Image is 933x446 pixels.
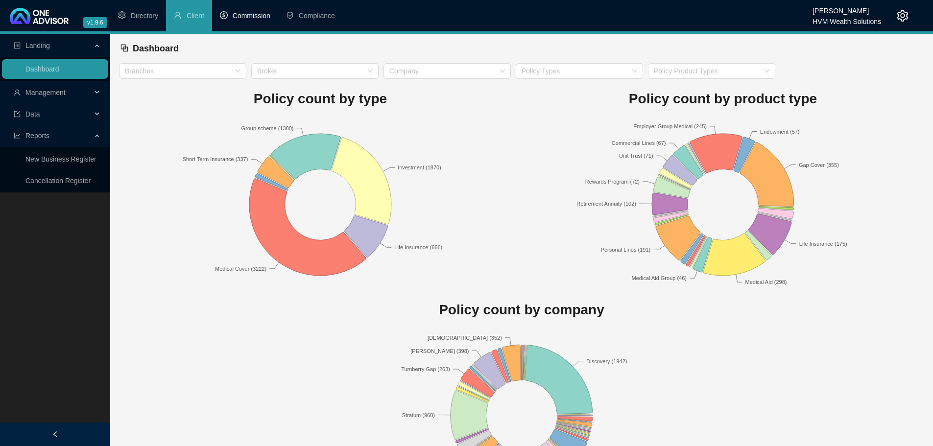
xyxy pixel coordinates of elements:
[402,412,435,418] text: Stratum (960)
[25,177,91,185] a: Cancellation Register
[83,17,107,28] span: v1.9.6
[25,89,66,96] span: Management
[813,13,881,24] div: HVM Wealth Solutions
[118,11,126,19] span: setting
[14,111,21,117] span: import
[585,178,640,184] text: Rewards Program (72)
[619,153,653,159] text: Unit Trust (71)
[133,44,179,53] span: Dashboard
[601,247,651,253] text: Personal Lines (191)
[632,275,687,281] text: Medical Aid Group (46)
[52,431,59,438] span: left
[394,244,442,250] text: Life Insurance (666)
[410,348,469,354] text: [PERSON_NAME] (398)
[174,11,182,19] span: user
[428,335,502,341] text: [DEMOGRAPHIC_DATA] (352)
[401,366,450,372] text: Turnberry Gap (263)
[25,110,40,118] span: Data
[25,65,59,73] a: Dashboard
[220,11,228,19] span: dollar
[120,44,129,52] span: block
[760,128,800,134] text: Endowment (57)
[799,162,839,167] text: Gap Cover (355)
[25,155,96,163] a: New Business Register
[586,358,627,364] text: Discovery (1942)
[233,12,270,20] span: Commission
[241,125,293,131] text: Group scheme (1300)
[25,132,49,140] span: Reports
[633,123,707,129] text: Employer Group Medical (245)
[10,8,69,24] img: 2df55531c6924b55f21c4cf5d4484680-logo-light.svg
[14,89,21,96] span: user
[131,12,158,20] span: Directory
[897,10,909,22] span: setting
[813,2,881,13] div: [PERSON_NAME]
[25,42,50,49] span: Landing
[576,201,636,207] text: Retirement Annuity (102)
[398,164,441,170] text: Investment (1870)
[799,240,847,246] text: Life Insurance (175)
[14,132,21,139] span: line-chart
[612,140,666,146] text: Commercial Lines (67)
[286,11,294,19] span: safety
[215,265,266,271] text: Medical Cover (3222)
[183,156,248,162] text: Short Term Insurance (337)
[14,42,21,49] span: profile
[522,88,924,110] h1: Policy count by product type
[119,88,522,110] h1: Policy count by type
[745,279,787,285] text: Medical Aid (298)
[187,12,204,20] span: Client
[119,299,924,321] h1: Policy count by company
[299,12,335,20] span: Compliance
